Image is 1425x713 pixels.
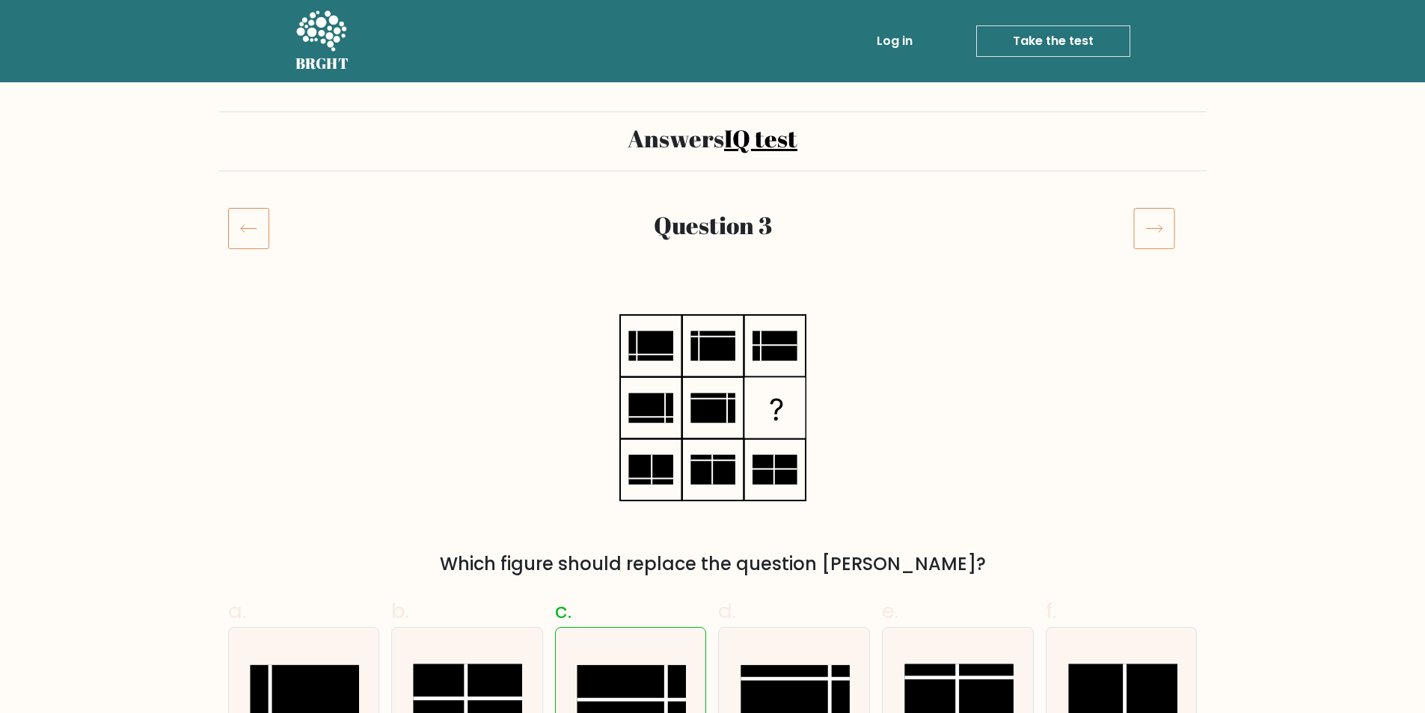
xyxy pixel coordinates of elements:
[310,211,1115,239] h2: Question 3
[228,124,1198,153] h2: Answers
[882,596,898,625] span: e.
[724,122,797,154] a: IQ test
[718,596,736,625] span: d.
[1046,596,1056,625] span: f.
[228,596,246,625] span: a.
[295,6,349,76] a: BRGHT
[237,551,1189,578] div: Which figure should replace the question [PERSON_NAME]?
[871,26,919,56] a: Log in
[391,596,409,625] span: b.
[295,55,349,73] h5: BRGHT
[976,25,1130,57] a: Take the test
[555,596,571,625] span: c.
